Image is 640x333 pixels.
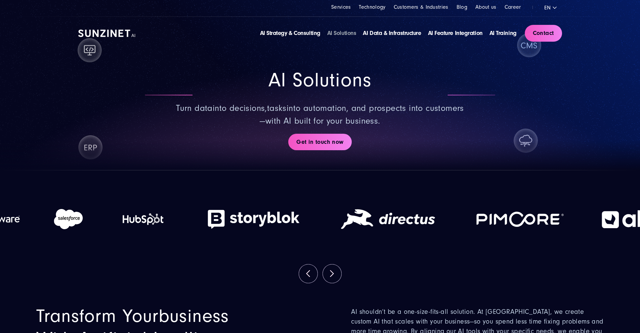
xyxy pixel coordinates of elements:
[472,197,568,241] img: logo_pimcore_white | AI Solutions SUNZINET
[363,30,421,37] a: AI Data & Infrastructure
[265,103,267,113] span: ,
[457,4,467,10] a: Blog
[267,103,287,113] span: tasks
[54,197,83,241] img: salesforce-logo_white | AI Solutions SUNZINET
[260,29,517,38] div: Navigation Menu
[489,30,517,37] a: AI Training
[260,103,464,126] span: into automation, and prospects into customers—with AI built for your business.
[268,69,372,91] span: AI Solutions
[428,30,483,37] a: AI Feature Integration
[394,4,449,10] a: Customers & Industries
[36,305,117,327] span: Transform
[123,305,159,327] span: your
[288,134,351,151] a: Get in touch now
[327,30,356,37] a: AI Solutions
[203,197,304,241] img: logo_storyblok_white | AI Solutions SUNZINET
[525,25,562,42] a: Contact
[213,103,227,113] span: into
[359,4,385,10] a: Technology
[331,3,521,11] div: Navigation Menu
[331,4,351,10] a: Services
[117,197,170,241] img: hubspot-logo_white | AI Solutions SUNZINET
[229,103,265,113] span: decisions
[299,264,317,283] button: Previous
[176,103,213,113] span: Turn data
[505,4,521,10] a: Career
[475,4,497,10] a: About us
[323,264,341,283] button: Next
[338,197,438,241] img: logo_directus_white | AI Solutions SUNZINET
[78,30,135,37] img: SUNZINET AI Logo
[260,30,321,37] a: AI Strategy & Consulting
